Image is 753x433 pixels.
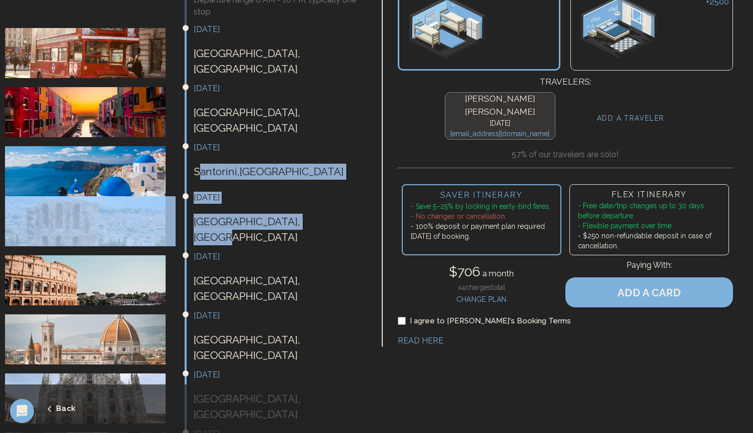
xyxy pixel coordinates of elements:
li: - No changes or cancellation. [411,211,552,221]
p: [GEOGRAPHIC_DATA] , [GEOGRAPHIC_DATA] [194,273,364,304]
li: - Save 5–25% by locking in early-bird fares. [411,201,552,211]
li: - 100% deposit or payment plan required [DATE] of booking. [411,221,552,241]
p: [GEOGRAPHIC_DATA] , [GEOGRAPHIC_DATA] [194,332,364,363]
img: Milan [5,373,176,423]
h3: Paying With: [565,259,733,277]
h3: [DATE] [194,192,364,204]
h3: [DATE] [194,142,364,154]
button: Back [15,397,76,420]
img: Rome [5,255,176,305]
div: Open Intercom Messenger [10,399,34,423]
img: Florence [5,314,176,364]
label: I agree to [PERSON_NAME]'s Booking Terms [410,315,571,327]
h3: [DATE] [194,83,364,95]
h3: [DATE] [194,310,364,322]
h1: Travelers: [398,71,733,89]
h3: [DATE] [194,251,364,263]
h3: [DATE] [194,369,364,381]
img: London [5,28,176,78]
h3: SAVER ITINERARY [411,189,552,201]
p: [GEOGRAPHIC_DATA] , [GEOGRAPHIC_DATA] [194,214,364,245]
a: READ HERE [398,336,443,345]
h3: [DATE] [194,24,364,36]
h4: [EMAIL_ADDRESS][DOMAIN_NAME] [449,129,551,139]
h3: FLEX ITINERARY [578,189,720,201]
h4: $ 706 [449,262,514,282]
img: Santorini [5,146,176,196]
h4: x 4 charge s total [449,282,514,292]
li: - Flexible payment over time. [578,221,720,231]
span: a month [480,268,514,278]
h4: CHANGE PLAN [449,292,514,305]
h4: [DATE] [449,118,551,129]
h4: [PERSON_NAME] [PERSON_NAME] [449,93,551,118]
h4: 57% of our travelers are solo! [398,149,733,161]
h4: ADD A TRAVELER [597,113,664,124]
img: Athens [5,196,176,246]
li: - $250 non-refundable deposit in case of cancellation. [578,231,720,251]
p: [GEOGRAPHIC_DATA] , [GEOGRAPHIC_DATA] [194,46,364,77]
img: Venice [5,87,176,137]
p: Santorini , [GEOGRAPHIC_DATA] [194,164,364,180]
p: [GEOGRAPHIC_DATA] , [GEOGRAPHIC_DATA] [194,105,364,136]
button: ADD A CARD [565,277,733,307]
li: - Free date/trip changes up to 30 days before departure. [578,201,720,221]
